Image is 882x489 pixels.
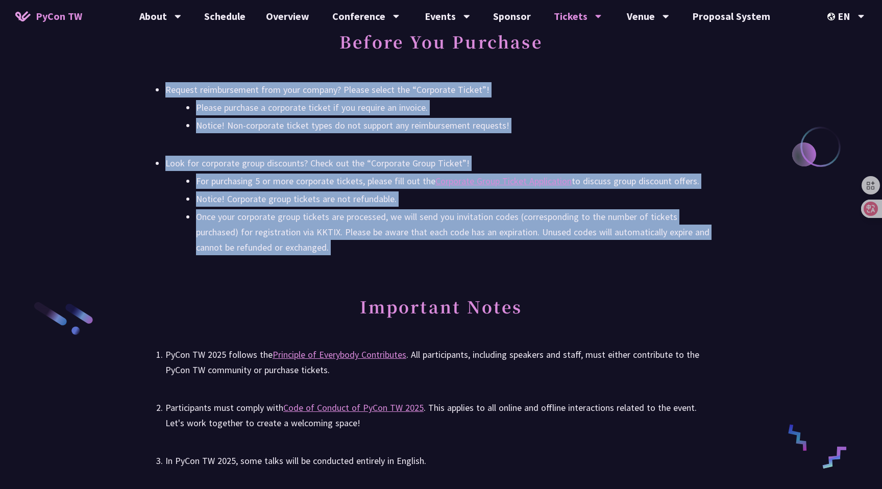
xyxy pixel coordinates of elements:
[36,9,82,24] span: PyCon TW
[283,402,424,413] a: Code of Conduct of PyCon TW 2025
[165,400,717,431] div: Participants must comply with . This applies to all online and offline interactions related to th...
[196,174,717,189] li: For purchasing 5 or more corporate tickets, please fill out the to discuss group discount offers.
[15,11,31,21] img: Home icon of PyCon TW 2025
[196,191,717,207] li: Notice! Corporate group tickets are not refundable.
[196,100,717,115] li: Please purchase a corporate ticket if you require an invoice.
[165,156,717,171] div: Look for corporate group discounts? Check out the “Corporate Group Ticket”!
[165,286,717,342] h2: Important Notes
[196,118,717,133] li: Notice! Non-corporate ticket types do not support any reimbursement requests!
[196,209,717,255] li: Once your corporate group tickets are processed, we will send you invitation codes (corresponding...
[165,347,717,378] div: PyCon TW 2025 follows the . All participants, including speakers and staff, must either contribut...
[5,4,92,29] a: PyCon TW
[827,13,838,20] img: Locale Icon
[273,349,406,360] a: Principle of Everybody Contributes
[165,21,717,77] h2: Before You Purchase
[435,175,572,187] a: Corporate Group Ticket Application
[165,82,717,97] div: Request reimbursement from your company? Please select the “Corporate Ticket”!
[165,453,717,469] div: In PyCon TW 2025, some talks will be conducted entirely in English.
